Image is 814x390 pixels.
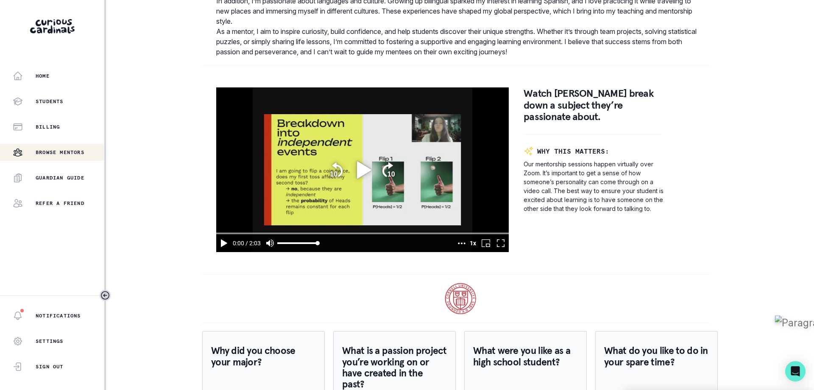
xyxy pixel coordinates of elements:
[785,361,806,382] div: Open Intercom Messenger
[473,345,578,368] p: What were you like as a high school student?
[444,283,476,314] img: Cornell University I
[36,123,60,130] p: Billing
[100,290,111,301] button: Toggle sidebar
[36,98,64,105] p: Students
[36,363,64,370] p: Sign Out
[30,19,75,34] img: Curious Cardinals Logo
[537,146,609,156] p: WHY THIS MATTERS:
[36,149,84,156] p: Browse Mentors
[216,26,704,57] p: As a mentor, I aim to inspire curiosity, build confidence, and help students discover their uniqu...
[211,345,316,368] p: Why did you choose your major?
[36,200,84,207] p: Refer a friend
[524,160,670,213] p: Our mentorship sessions happen virtually over Zoom. It’s important to get a sense of how someone’...
[36,312,81,319] p: Notifications
[524,87,670,123] p: Watch [PERSON_NAME] break down a subject they’re passionate about.
[36,73,50,79] p: Home
[36,174,84,181] p: Guardian Guide
[604,345,709,368] p: What do you like to do in your spare time?
[342,345,447,390] p: What is a passion project you’re working on or have created in the past?
[36,338,64,345] p: Settings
